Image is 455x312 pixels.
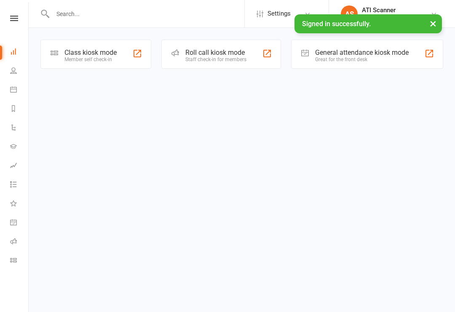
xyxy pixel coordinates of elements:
button: × [426,14,441,32]
a: Class kiosk mode [10,252,29,271]
div: AS [341,5,358,22]
div: Great for the front desk [315,56,409,62]
div: ATI Scanner [362,6,423,14]
div: Roll call kiosk mode [185,48,246,56]
div: General attendance kiosk mode [315,48,409,56]
span: Settings [268,4,291,23]
div: Member self check-in [64,56,117,62]
a: People [10,62,29,81]
div: ATI Martial Arts Malaga [362,14,423,22]
a: Calendar [10,81,29,100]
div: Staff check-in for members [185,56,246,62]
input: Search... [50,8,244,20]
a: Roll call kiosk mode [10,233,29,252]
a: Assessments [10,157,29,176]
div: Class kiosk mode [64,48,117,56]
span: Signed in successfully. [302,20,371,28]
a: General attendance kiosk mode [10,214,29,233]
a: Dashboard [10,43,29,62]
a: What's New [10,195,29,214]
a: Reports [10,100,29,119]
